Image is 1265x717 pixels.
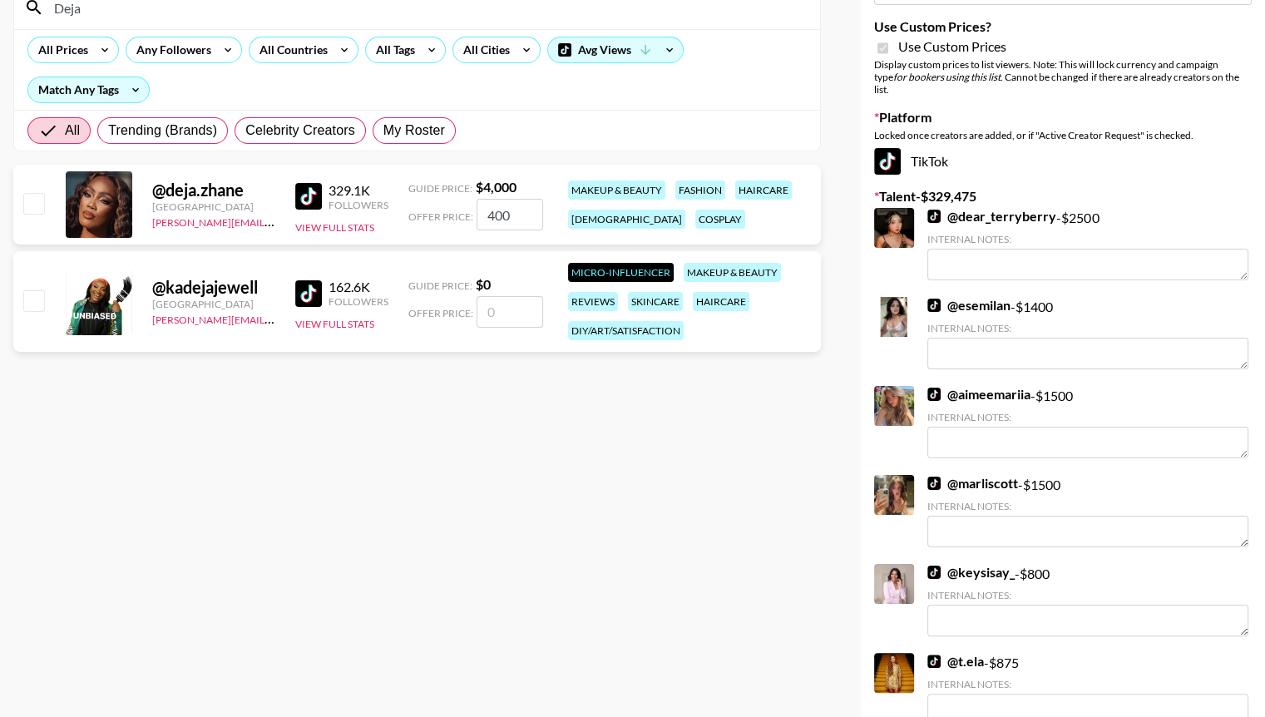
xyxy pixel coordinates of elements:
[735,180,792,200] div: haircare
[476,179,516,195] strong: $ 4,000
[152,200,275,213] div: [GEOGRAPHIC_DATA]
[893,71,1001,83] em: for bookers using this list
[329,279,388,295] div: 162.6K
[65,121,80,141] span: All
[476,276,491,292] strong: $ 0
[295,183,322,210] img: TikTok
[408,307,473,319] span: Offer Price:
[874,148,901,175] img: TikTok
[477,199,543,230] input: 4,000
[927,297,1011,314] a: @esemilan
[695,210,745,229] div: cosplay
[366,37,418,62] div: All Tags
[408,279,472,292] span: Guide Price:
[477,296,543,328] input: 0
[568,263,674,282] div: Micro-Influencer
[927,678,1248,690] div: Internal Notes:
[927,322,1248,334] div: Internal Notes:
[108,121,217,141] span: Trending (Brands)
[927,388,941,401] img: TikTok
[684,263,781,282] div: makeup & beauty
[628,292,683,311] div: skincare
[568,210,685,229] div: [DEMOGRAPHIC_DATA]
[927,653,984,670] a: @t.ela
[927,475,1018,492] a: @marliscott
[152,310,398,326] a: [PERSON_NAME][EMAIL_ADDRESS][DOMAIN_NAME]
[152,277,275,298] div: @ kadejajewell
[874,188,1252,205] label: Talent - $ 329,475
[295,221,374,234] button: View Full Stats
[927,411,1248,423] div: Internal Notes:
[568,321,684,340] div: diy/art/satisfaction
[927,210,941,223] img: TikTok
[126,37,215,62] div: Any Followers
[408,182,472,195] span: Guide Price:
[329,182,388,199] div: 329.1K
[152,298,275,310] div: [GEOGRAPHIC_DATA]
[548,37,683,62] div: Avg Views
[927,564,1248,636] div: - $ 800
[927,589,1248,601] div: Internal Notes:
[927,477,941,490] img: TikTok
[568,180,665,200] div: makeup & beauty
[329,199,388,211] div: Followers
[453,37,513,62] div: All Cities
[408,210,473,223] span: Offer Price:
[927,297,1248,369] div: - $ 1400
[874,148,1252,175] div: TikTok
[250,37,331,62] div: All Countries
[874,109,1252,126] label: Platform
[874,129,1252,141] div: Locked once creators are added, or if "Active Creator Request" is checked.
[927,299,941,312] img: TikTok
[245,121,355,141] span: Celebrity Creators
[28,77,149,102] div: Match Any Tags
[295,318,374,330] button: View Full Stats
[152,180,275,200] div: @ deja.zhane
[927,475,1248,547] div: - $ 1500
[927,386,1248,458] div: - $ 1500
[874,18,1252,35] label: Use Custom Prices?
[927,655,941,668] img: TikTok
[927,500,1248,512] div: Internal Notes:
[675,180,725,200] div: fashion
[874,58,1252,96] div: Display custom prices to list viewers. Note: This will lock currency and campaign type . Cannot b...
[693,292,749,311] div: haircare
[898,38,1006,55] span: Use Custom Prices
[568,292,618,311] div: reviews
[927,564,1015,581] a: @keysisay_
[927,208,1248,280] div: - $ 2500
[152,213,398,229] a: [PERSON_NAME][EMAIL_ADDRESS][DOMAIN_NAME]
[927,208,1056,225] a: @dear_terryberry
[329,295,388,308] div: Followers
[295,280,322,307] img: TikTok
[383,121,445,141] span: My Roster
[927,566,941,579] img: TikTok
[927,386,1030,403] a: @aimeemariia
[28,37,91,62] div: All Prices
[927,233,1248,245] div: Internal Notes:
